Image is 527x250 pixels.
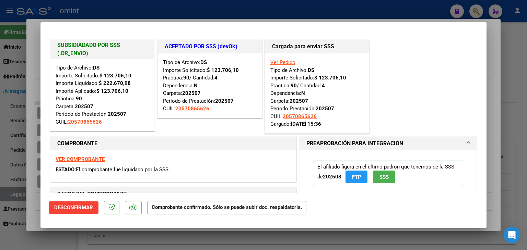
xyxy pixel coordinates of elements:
strong: 202507 [290,98,308,104]
p: El afiliado figura en el ultimo padrón que tenemos de la SSS de [313,161,463,186]
h1: PREAPROBACIÓN PARA INTEGRACION [306,139,403,148]
strong: DS [93,65,99,71]
strong: DS [200,59,207,65]
strong: 202508 [323,174,341,180]
span: 20570865626 [68,119,102,125]
mat-expansion-panel-header: PREAPROBACIÓN PARA INTEGRACION [300,137,477,150]
strong: $ 123.706,10 [99,73,131,79]
strong: 202507 [215,98,234,104]
a: Ver Pedido [270,59,295,65]
span: 20570865626 [283,113,317,120]
strong: $ 222.670,98 [99,80,131,86]
div: Tipo de Archivo: Importe Solicitado: Importe Liquidado: Importe Aplicado: Práctica: Carpeta: Perí... [56,64,149,126]
strong: COMPROBANTE [57,140,97,147]
a: VER COMPROBANTE [56,156,105,162]
button: SSS [373,171,395,183]
div: Tipo de Archivo: Importe Solicitado: Práctica: / Cantidad: Dependencia: Carpeta: Período de Prest... [163,59,257,113]
div: Open Intercom Messenger [504,227,520,243]
span: ESTADO: [56,166,76,173]
span: 20570865626 [175,105,209,112]
strong: N [194,83,198,89]
strong: DATOS DEL COMPROBANTE [57,191,127,197]
strong: [DATE] 15:36 [291,121,321,127]
strong: DS [308,67,314,73]
strong: 202507 [75,103,93,110]
strong: $ 123.706,10 [96,88,128,94]
strong: 4 [322,83,325,89]
strong: $ 123.706,10 [207,67,239,73]
strong: 202507 [182,90,201,96]
h1: ACEPTADO POR SSS (devOk) [165,42,255,51]
strong: 90 [183,75,189,81]
strong: 202507 [108,111,126,117]
strong: 90 [291,83,297,89]
div: Tipo de Archivo: Importe Solicitado: Práctica: / Cantidad: Dependencia: Carpeta: Período Prestaci... [270,59,364,128]
span: El comprobante fue liquidado por la SSS. [76,166,170,173]
button: Desconfirmar [49,201,98,214]
h1: SUBSIDIADADO POR SSS (.DR_ENVIO) [57,41,148,58]
h1: Cargada para enviar SSS [272,42,362,51]
span: SSS [379,174,389,180]
strong: 90 [76,96,82,102]
strong: 202507 [316,105,334,112]
strong: $ 123.706,10 [314,75,346,81]
button: FTP [346,171,367,183]
strong: 4 [214,75,218,81]
strong: N [301,90,305,96]
p: Comprobante confirmado. Sólo se puede subir doc. respaldatoria. [147,201,306,214]
span: Desconfirmar [54,204,93,211]
span: FTP [352,174,361,180]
